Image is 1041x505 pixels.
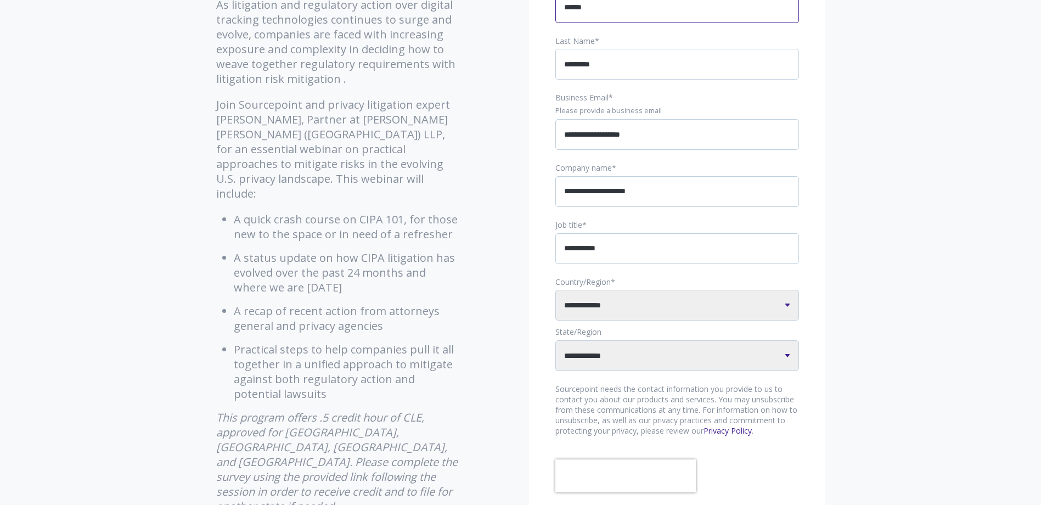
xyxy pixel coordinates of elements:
[555,384,799,436] p: Sourcepoint needs the contact information you provide to us to contact you about our products and...
[234,304,460,333] li: A recap of recent action from attorneys general and privacy agencies
[555,327,601,337] span: State/Region
[555,277,611,287] span: Country/Region
[704,425,752,436] a: Privacy Policy
[555,459,696,492] iframe: reCAPTCHA
[555,92,609,103] span: Business Email
[555,106,799,116] legend: Please provide a business email
[234,342,460,401] li: Practical steps to help companies pull it all together in a unified approach to mitigate against ...
[234,212,460,242] li: A quick crash course on CIPA 101, for those new to the space or in need of a refresher
[555,220,582,230] span: Job title
[555,36,595,46] span: Last Name
[234,250,460,295] li: A status update on how CIPA litigation has evolved over the past 24 months and where we are [DATE]
[216,97,460,201] p: Join Sourcepoint and privacy litigation expert [PERSON_NAME], Partner at [PERSON_NAME] [PERSON_NA...
[555,162,612,173] span: Company name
